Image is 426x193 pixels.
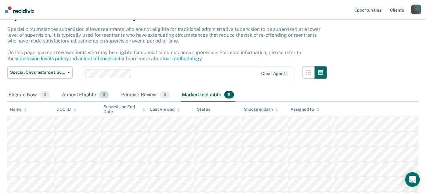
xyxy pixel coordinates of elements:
[7,26,320,61] p: Special circumstances supervision allows reentrants who are not eligible for traditional administ...
[61,88,110,102] div: Almost Eligible3
[224,91,234,99] span: 9
[7,88,51,102] div: Eligible Now3
[262,71,287,76] div: Clear agents
[77,56,121,61] a: violent offenses list
[244,107,278,112] div: Snooze ends in
[5,6,34,13] img: Recidiviz
[7,66,73,79] button: Special Circumstances Supervision
[99,91,109,99] span: 3
[291,107,319,112] div: Assigned to
[56,107,76,112] div: DOC ID
[40,91,50,99] span: 3
[164,56,202,61] a: our methodology
[411,5,421,14] button: r
[181,88,235,102] div: Marked Ineligible9
[405,172,420,187] div: Open Intercom Messenger
[197,107,210,112] div: Status
[150,107,180,112] div: Last Viewed
[120,88,171,102] div: Pending Review5
[103,104,145,115] div: Supervision End Date
[10,70,65,75] span: Special Circumstances Supervision
[10,107,27,112] div: Name
[160,91,170,99] span: 5
[15,56,69,61] a: supervision levels policy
